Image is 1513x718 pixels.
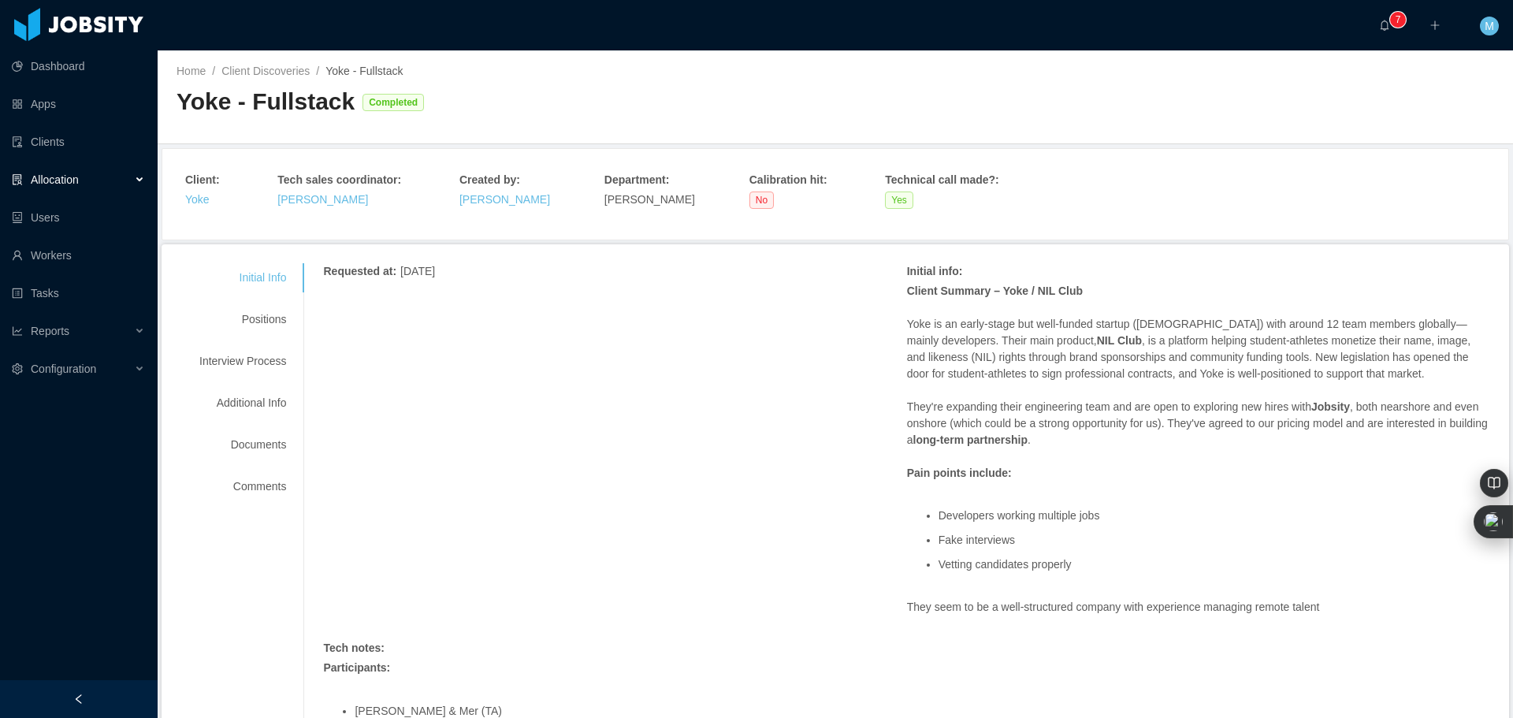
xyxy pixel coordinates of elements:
i: icon: solution [12,174,23,185]
div: Interview Process [180,347,305,376]
strong: Department : [604,173,669,186]
li: Fake interviews [939,534,1490,546]
a: Yoke [185,193,210,206]
span: [DATE] [400,265,435,277]
a: [PERSON_NAME] [459,193,550,206]
a: [PERSON_NAME] [277,193,368,206]
a: icon: robotUsers [12,202,145,233]
strong: Tech notes : [323,642,385,654]
span: / [316,65,319,77]
span: / [212,65,215,77]
i: icon: plus [1429,20,1441,31]
span: Allocation [31,173,79,186]
li: Vetting candidates properly [939,559,1490,571]
a: Client Discoveries [221,65,310,77]
p: 7 [1396,12,1401,28]
div: Additional Info [180,389,305,418]
strong: Initial info : [907,265,963,277]
span: Reports [31,325,69,337]
strong: Tech sales coordinator : [277,173,401,186]
p: They're expanding their engineering team and are open to exploring new hires with , both nearshor... [907,399,1490,448]
div: Comments [180,472,305,501]
li: [PERSON_NAME] & Mer (TA) [355,705,1490,717]
a: icon: appstoreApps [12,88,145,120]
span: [PERSON_NAME] [604,193,695,206]
span: Yes [885,192,913,209]
p: They seem to be a well-structured company with experience managing remote talent [907,599,1490,616]
span: No [749,192,774,209]
strong: Client : [185,173,220,186]
p: Yoke is an early-stage but well-funded startup ([DEMOGRAPHIC_DATA]) with around 12 team members g... [907,316,1490,382]
strong: long-term partnership [913,433,1028,446]
strong: Created by : [459,173,520,186]
div: Initial Info [180,263,305,292]
span: Configuration [31,363,96,375]
li: Developers working multiple jobs [939,510,1490,522]
span: M [1485,17,1494,35]
strong: NIL Club [1097,334,1142,347]
i: icon: bell [1379,20,1390,31]
sup: 7 [1390,12,1406,28]
strong: Technical call made? : [885,173,998,186]
i: icon: line-chart [12,326,23,337]
strong: Calibration hit : [749,173,827,186]
div: Documents [180,430,305,459]
a: Home [177,65,206,77]
strong: Client Summary – Yoke / NIL Club [907,285,1083,297]
strong: Jobsity [1311,400,1350,413]
span: Completed [362,94,424,111]
a: icon: auditClients [12,126,145,158]
strong: Pain points include: [907,467,1012,479]
div: Yoke - Fullstack [177,86,355,118]
span: Yoke - Fullstack [325,65,403,77]
strong: Participants: [323,661,390,674]
div: Positions [180,305,305,334]
a: icon: pie-chartDashboard [12,50,145,82]
i: icon: setting [12,363,23,374]
a: icon: profileTasks [12,277,145,309]
a: icon: userWorkers [12,240,145,271]
strong: Requested at : [323,265,396,277]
